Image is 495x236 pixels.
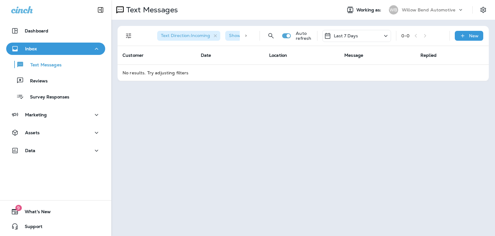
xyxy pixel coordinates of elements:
[25,130,40,135] p: Assets
[24,62,62,68] p: Text Messages
[389,5,398,14] div: WB
[6,74,105,87] button: Reviews
[6,220,105,233] button: Support
[402,7,455,12] p: Willow Bend Automotive
[469,33,479,38] p: New
[6,90,105,103] button: Survey Responses
[334,33,358,38] p: Last 7 Days
[123,52,144,58] span: Customer
[24,78,48,84] p: Reviews
[161,33,210,38] span: Text Direction : Incoming
[6,58,105,71] button: Text Messages
[25,28,48,33] p: Dashboard
[25,46,37,51] p: Inbox
[92,4,109,16] button: Collapse Sidebar
[6,126,105,139] button: Assets
[420,52,437,58] span: Replied
[24,94,69,100] p: Survey Responses
[123,30,135,42] button: Filters
[6,25,105,37] button: Dashboard
[225,31,314,41] div: Show Start/Stop/Unsubscribe:true
[19,224,42,231] span: Support
[118,64,489,81] td: No results. Try adjusting filters
[229,33,303,38] span: Show Start/Stop/Unsubscribe : true
[15,205,22,211] span: 9
[201,52,211,58] span: Date
[401,33,410,38] div: 0 - 0
[157,31,220,41] div: Text Direction:Incoming
[269,52,287,58] span: Location
[6,144,105,157] button: Data
[25,148,36,153] p: Data
[124,5,178,14] p: Text Messages
[356,7,383,13] span: Working as:
[6,43,105,55] button: Inbox
[6,109,105,121] button: Marketing
[344,52,363,58] span: Message
[478,4,489,15] button: Settings
[6,205,105,218] button: 9What's New
[19,209,51,217] span: What's New
[25,112,47,117] p: Marketing
[296,31,312,41] p: Auto refresh
[265,30,277,42] button: Search Messages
